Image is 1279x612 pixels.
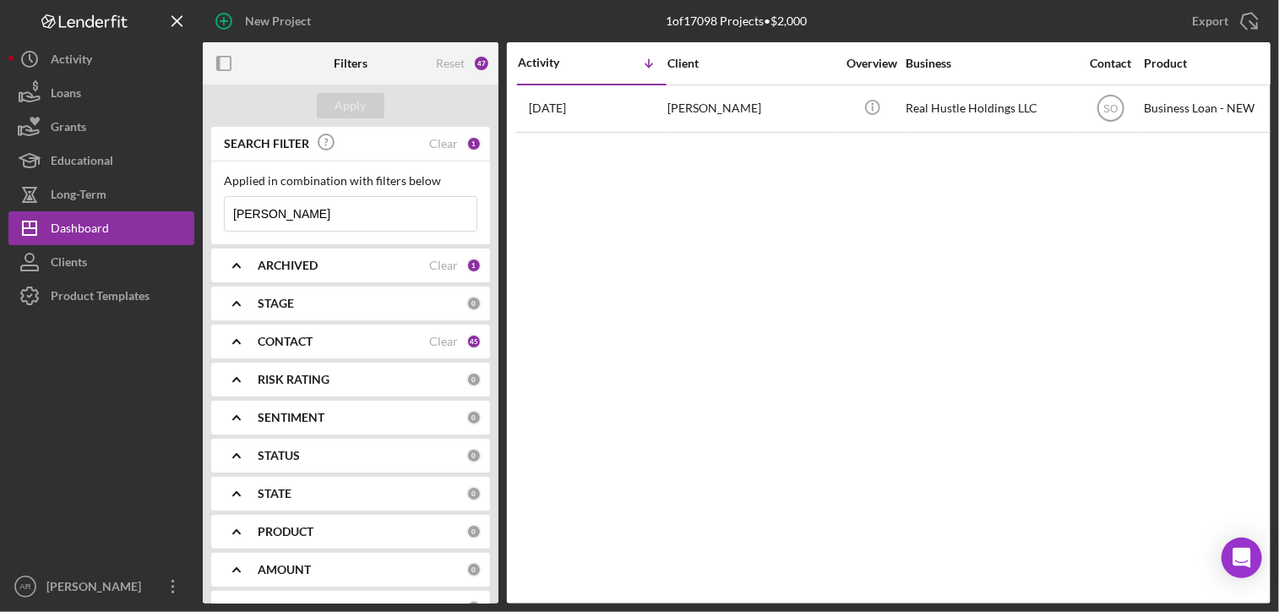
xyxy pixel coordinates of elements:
[429,259,458,272] div: Clear
[8,42,194,76] button: Activity
[8,110,194,144] button: Grants
[1103,103,1118,115] text: SO
[466,372,482,387] div: 0
[466,448,482,463] div: 0
[8,570,194,604] button: AR[PERSON_NAME]
[667,57,836,70] div: Client
[466,296,482,311] div: 0
[8,279,194,313] button: Product Templates
[51,42,92,80] div: Activity
[667,86,836,131] div: [PERSON_NAME]
[466,524,482,539] div: 0
[466,136,482,151] div: 1
[335,93,367,118] div: Apply
[906,57,1075,70] div: Business
[666,14,807,28] div: 1 of 17098 Projects • $2,000
[245,4,311,38] div: New Project
[51,245,87,283] div: Clients
[19,582,30,592] text: AR
[466,334,482,349] div: 45
[1192,4,1228,38] div: Export
[8,245,194,279] button: Clients
[906,86,1075,131] div: Real Hustle Holdings LLC
[1175,4,1271,38] button: Export
[224,174,477,188] div: Applied in combination with filters below
[203,4,328,38] button: New Project
[1079,57,1142,70] div: Contact
[429,335,458,348] div: Clear
[258,335,313,348] b: CONTACT
[51,76,81,114] div: Loans
[258,487,291,500] b: STATE
[518,56,592,69] div: Activity
[42,570,152,608] div: [PERSON_NAME]
[466,486,482,501] div: 0
[258,449,300,462] b: STATUS
[258,297,294,310] b: STAGE
[258,525,313,538] b: PRODUCT
[224,137,309,150] b: SEARCH FILTER
[466,562,482,577] div: 0
[841,57,904,70] div: Overview
[334,57,367,70] b: Filters
[8,178,194,211] button: Long-Term
[258,373,329,386] b: RISK RATING
[258,563,311,576] b: AMOUNT
[8,76,194,110] button: Loans
[529,101,566,115] time: 2025-08-14 17:35
[8,144,194,178] button: Educational
[429,137,458,150] div: Clear
[466,410,482,425] div: 0
[258,259,318,272] b: ARCHIVED
[51,178,106,216] div: Long-Term
[466,258,482,273] div: 1
[473,55,490,72] div: 47
[51,144,113,182] div: Educational
[258,411,324,424] b: SENTIMENT
[317,93,384,118] button: Apply
[51,110,86,148] div: Grants
[51,279,150,317] div: Product Templates
[1222,538,1262,578] div: Open Intercom Messenger
[8,211,194,245] button: Dashboard
[436,57,465,70] div: Reset
[51,211,109,249] div: Dashboard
